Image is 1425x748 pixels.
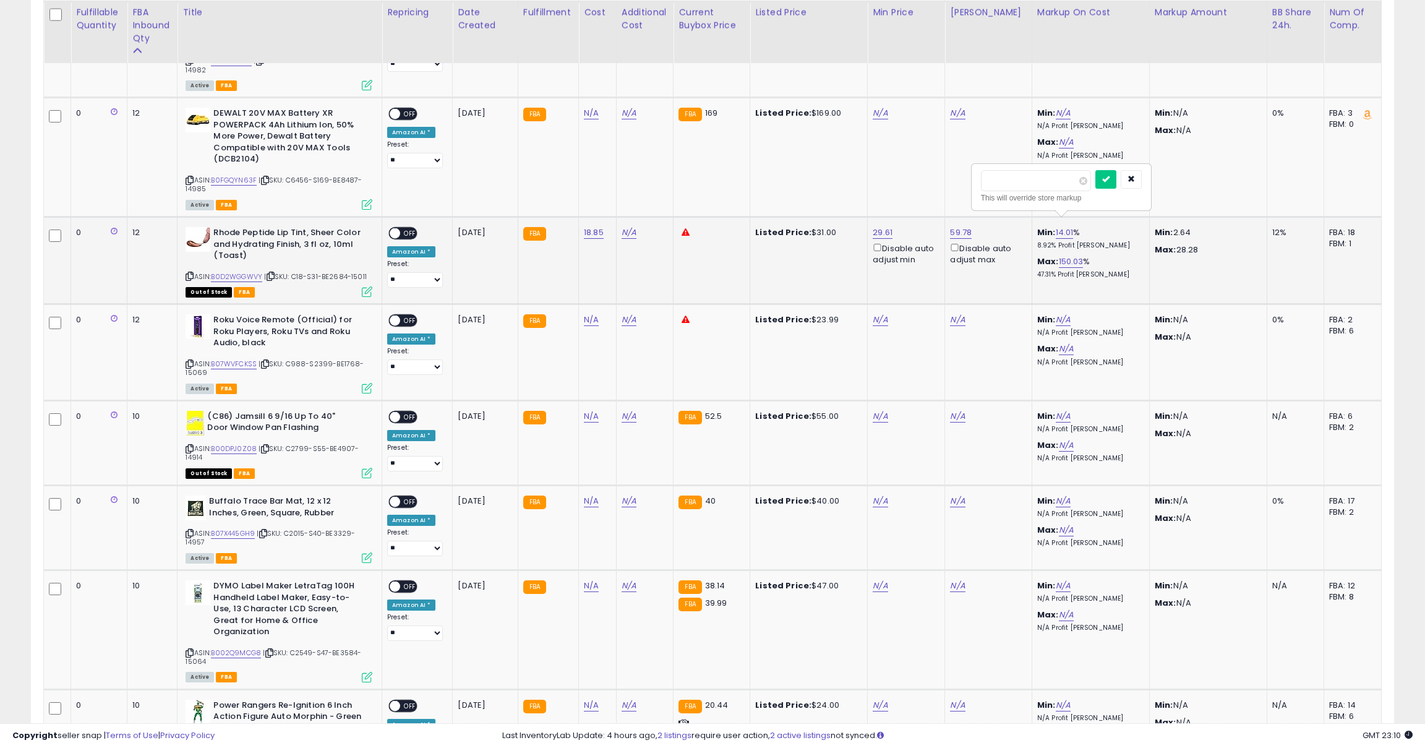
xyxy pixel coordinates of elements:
div: Date Created [458,6,512,32]
strong: Max: [1155,428,1176,439]
p: N/A Profit [PERSON_NAME] [1037,358,1140,367]
div: % [1037,227,1140,250]
div: FBA: 12 [1329,580,1372,591]
a: N/A [950,314,965,326]
div: $55.00 [755,411,858,422]
div: Preset: [387,444,443,471]
a: N/A [1056,699,1071,711]
div: ASIN: [186,314,372,392]
a: B0D2WGGWVY [211,272,262,282]
a: N/A [1059,609,1074,621]
div: ASIN: [186,12,372,90]
span: | SKU: C2549-S47-BE3584-15064 [186,648,361,666]
div: Listed Price [755,6,862,19]
a: N/A [622,699,636,711]
span: OFF [400,497,420,507]
a: N/A [950,580,965,592]
div: Fulfillment [523,6,573,19]
span: 39.99 [705,597,727,609]
div: 0 [76,314,118,325]
a: N/A [873,107,888,119]
div: FBA: 2 [1329,314,1372,325]
a: N/A [584,107,599,119]
p: 2.64 [1155,227,1257,238]
strong: Min: [1155,410,1173,422]
div: Amazon AI * [387,600,435,611]
div: Amazon AI * [387,127,435,138]
div: 0 [76,227,118,238]
p: N/A [1155,314,1257,325]
span: FBA [216,384,237,394]
span: | SKU: C2799-S55-BE4907-14914 [186,444,359,462]
div: Amazon AI * [387,333,435,345]
b: Listed Price: [755,410,811,422]
strong: Min: [1155,107,1173,119]
a: 14.01 [1056,226,1074,239]
div: This will override store markup [981,192,1142,204]
span: | SKU: C100-S198-BE12224-14982 [186,56,352,74]
div: $23.99 [755,314,858,325]
small: FBA [523,700,546,713]
div: ASIN: [186,411,372,477]
span: 169 [705,107,717,119]
span: All listings that are currently out of stock and unavailable for purchase on Amazon [186,287,232,298]
a: Terms of Use [106,729,158,741]
a: B002Q9MCG8 [211,648,261,658]
b: Listed Price: [755,699,811,711]
span: All listings currently available for purchase on Amazon [186,553,214,564]
div: ASIN: [186,580,372,681]
div: Title [182,6,377,19]
a: N/A [584,495,599,507]
b: Listed Price: [755,580,811,591]
span: All listings that are currently out of stock and unavailable for purchase on Amazon [186,468,232,479]
p: 8.92% Profit [PERSON_NAME] [1037,241,1140,250]
a: N/A [622,314,636,326]
span: All listings currently available for purchase on Amazon [186,80,214,91]
th: The percentage added to the cost of goods (COGS) that forms the calculator for Min & Max prices. [1032,1,1149,63]
div: N/A [1272,700,1314,711]
div: 10 [132,700,168,711]
p: N/A Profit [PERSON_NAME] [1037,425,1140,434]
strong: Max: [1155,331,1176,343]
div: Preset: [387,613,443,641]
div: FBM: 8 [1329,591,1372,603]
img: 31cXEXABvfL._SL40_.jpg [186,227,210,252]
strong: Max: [1155,244,1176,256]
div: $31.00 [755,227,858,238]
div: 0 [76,496,118,507]
div: 0 [76,108,118,119]
span: 38.14 [705,580,725,591]
b: Min: [1037,410,1056,422]
a: N/A [950,699,965,711]
div: 12% [1272,227,1314,238]
p: N/A Profit [PERSON_NAME] [1037,152,1140,160]
div: ASIN: [186,496,372,562]
div: Repricing [387,6,447,19]
a: N/A [1056,410,1071,423]
b: Listed Price: [755,495,811,507]
div: ASIN: [186,227,372,296]
p: N/A [1155,125,1257,136]
a: N/A [873,699,888,711]
b: Max: [1037,256,1059,267]
b: Power Rangers Re-Ignition 6 Inch Action Figure Auto Morphin - Green Ranger [213,700,364,737]
div: [DATE] [458,700,507,711]
div: [PERSON_NAME] [950,6,1026,19]
a: B00DPJ0Z08 [211,444,257,454]
div: FBM: 6 [1329,325,1372,337]
span: | SKU: C988-S2399-BE1768-15069 [186,359,364,377]
div: FBA: 18 [1329,227,1372,238]
img: 31b8o4X11dL._SL40_.jpg [186,314,210,339]
b: (C86) Jamsill 6 9/16 Up To 40" Door Window Pan Flashing [207,411,357,437]
a: Privacy Policy [160,729,215,741]
p: N/A Profit [PERSON_NAME] [1037,595,1140,603]
a: N/A [1059,136,1074,148]
p: N/A Profit [PERSON_NAME] [1037,329,1140,337]
a: N/A [1056,495,1071,507]
span: FBA [216,80,237,91]
a: N/A [950,495,965,507]
img: 5199g-wfvKL._SL40_.jpg [186,496,206,520]
div: [DATE] [458,227,507,238]
b: Max: [1037,136,1059,148]
div: $40.00 [755,496,858,507]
